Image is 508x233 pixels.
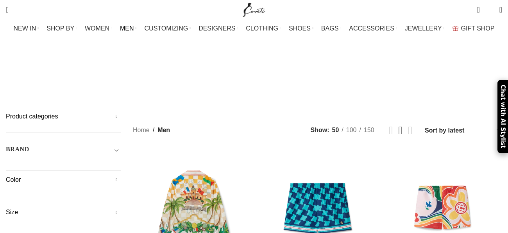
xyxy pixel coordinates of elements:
[47,25,74,32] span: SHOP BY
[289,25,311,32] span: SHOES
[349,21,397,36] a: ACCESSORIES
[241,6,267,13] a: Site logo
[6,112,121,121] h5: Product categories
[405,21,445,36] a: JEWELLERY
[237,45,271,66] h1: Men
[14,21,39,36] a: NEW IN
[289,21,313,36] a: SHOES
[347,70,380,89] a: Men Shoes
[486,2,494,18] div: My Wishlist
[157,125,170,135] span: Men
[199,25,235,32] span: DESIGNERS
[288,70,335,89] a: Men Jewellery
[128,75,181,83] span: Men Accessories
[2,2,13,18] a: Search
[85,21,112,36] a: WOMEN
[461,25,495,32] span: GIFT SHOP
[453,26,458,31] img: GiftBag
[2,21,506,36] div: Main navigation
[246,21,281,36] a: CLOTHING
[405,25,442,32] span: JEWELLERY
[332,127,339,133] span: 50
[288,75,335,83] span: Men Jewellery
[364,127,374,133] span: 150
[347,75,380,83] span: Men Shoes
[487,8,493,14] span: 0
[6,145,121,159] div: Toggle filter
[193,75,222,83] span: Men Bags
[321,21,341,36] a: BAGS
[234,75,277,83] span: Men Clothing
[343,125,360,135] a: 100
[389,125,393,136] a: Grid view 2
[133,125,150,135] a: Home
[478,4,483,10] span: 0
[346,127,357,133] span: 100
[6,208,121,217] h5: Size
[321,25,338,32] span: BAGS
[145,21,191,36] a: CUSTOMIZING
[145,25,188,32] span: CUSTOMIZING
[311,125,329,135] span: Show
[349,25,394,32] span: ACCESSORIES
[193,70,222,89] a: Men Bags
[329,125,342,135] a: 50
[120,25,134,32] span: MEN
[234,70,277,89] a: Men Clothing
[399,125,403,136] a: Grid view 3
[6,176,121,184] h5: Color
[473,2,483,18] a: 0
[408,125,412,136] a: Grid view 4
[14,25,36,32] span: NEW IN
[85,25,109,32] span: WOMEN
[424,125,502,136] select: Shop order
[199,21,238,36] a: DESIGNERS
[128,70,181,89] a: Men Accessories
[453,21,495,36] a: GIFT SHOP
[120,21,136,36] a: MEN
[47,21,77,36] a: SHOP BY
[218,47,237,63] a: Go back
[246,25,278,32] span: CLOTHING
[6,145,29,154] h5: BRAND
[361,125,377,135] a: 150
[133,125,170,135] nav: Breadcrumb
